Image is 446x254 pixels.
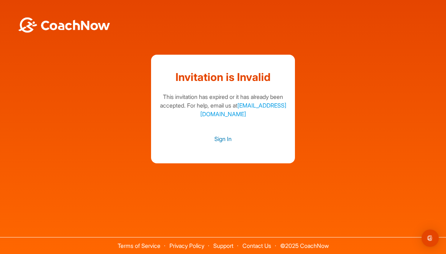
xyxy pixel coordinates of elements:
[158,69,288,85] h1: Invitation is Invalid
[422,230,439,247] div: Open Intercom Messenger
[158,134,288,144] a: Sign In
[169,242,204,249] a: Privacy Policy
[200,102,286,118] a: [EMAIL_ADDRESS][DOMAIN_NAME]
[242,242,271,249] a: Contact Us
[277,237,332,249] span: © 2025 CoachNow
[118,242,160,249] a: Terms of Service
[17,17,111,33] img: BwLJSsUCoWCh5upNqxVrqldRgqLPVwmV24tXu5FoVAoFEpwwqQ3VIfuoInZCoVCoTD4vwADAC3ZFMkVEQFDAAAAAElFTkSuQmCC
[213,242,233,249] a: Support
[158,92,288,118] div: This invitation has expired or it has already been accepted. For help, email us at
